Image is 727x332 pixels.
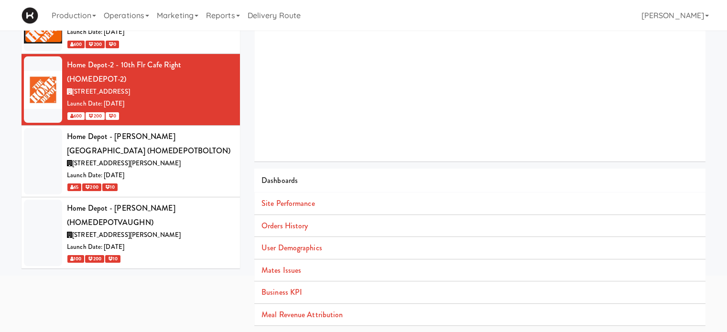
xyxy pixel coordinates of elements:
span: 65 [67,183,81,191]
span: 200 [86,112,104,120]
span: Dashboards [261,175,298,186]
img: Micromart [22,7,38,24]
span: 600 [67,112,85,120]
span: [STREET_ADDRESS] [72,87,130,96]
span: 10 [105,255,120,263]
a: Business KPI [261,287,302,298]
span: 10 [102,183,118,191]
div: Home Depot - [PERSON_NAME][GEOGRAPHIC_DATA] (HOMEDEPOTBOLTON) [67,129,233,158]
span: 200 [85,255,104,263]
a: Meal Revenue Attribution [261,309,343,320]
li: Home Depot - [PERSON_NAME][GEOGRAPHIC_DATA] (HOMEDEPOTBOLTON)[STREET_ADDRESS][PERSON_NAME]Launch ... [22,126,240,197]
div: Launch Date: [DATE] [67,26,233,38]
div: Launch Date: [DATE] [67,98,233,110]
li: Home Depot-2 - 10th Flr Cafe Right (HOMEDEPOT-2)[STREET_ADDRESS]Launch Date: [DATE] 600 200 0 [22,54,240,126]
span: [STREET_ADDRESS][PERSON_NAME] [72,159,181,168]
div: Home Depot-2 - 10th Flr Cafe Right (HOMEDEPOT-2) [67,58,233,86]
span: 200 [86,41,104,48]
li: Home Depot - [PERSON_NAME] (HOMEDEPOTVAUGHN)[STREET_ADDRESS][PERSON_NAME]Launch Date: [DATE] 100 ... [22,197,240,268]
span: 200 [82,183,101,191]
div: Launch Date: [DATE] [67,170,233,182]
a: Mates Issues [261,265,301,276]
span: 0 [106,112,119,120]
div: Launch Date: [DATE] [67,241,233,253]
a: Orders History [261,220,308,231]
span: [STREET_ADDRESS][PERSON_NAME] [72,230,181,239]
a: Site Performance [261,198,315,209]
span: 0 [106,41,119,48]
a: User Demographics [261,242,322,253]
span: 100 [67,255,84,263]
div: Home Depot - [PERSON_NAME] (HOMEDEPOTVAUGHN) [67,201,233,229]
span: 600 [67,41,85,48]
